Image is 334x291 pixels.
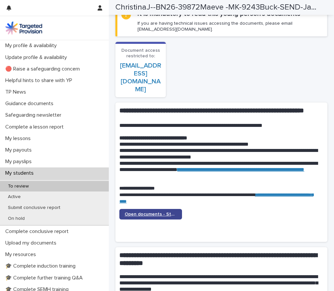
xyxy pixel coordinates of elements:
img: M5nRWzHhSzIhMunXDL62 [5,21,42,35]
p: 🎓 Complete further training Q&A [3,275,88,281]
p: 🔴 Raise a safeguarding concern [3,66,85,72]
p: Upload my documents [3,240,62,246]
a: [EMAIL_ADDRESS][DOMAIN_NAME] [120,62,161,93]
p: My resources [3,251,41,258]
p: Submit conclusive report [3,205,66,211]
p: Safeguarding newsletter [3,112,67,118]
p: If you are having technical issues accessing the documents, please email [EMAIL_ADDRESS][DOMAIN_N... [137,20,323,32]
p: Complete a lesson report [3,124,69,130]
p: My profile & availability [3,43,62,49]
span: Open documents - Student 1 [125,212,177,217]
p: On hold [3,216,30,221]
span: Document access restricted to: [121,48,160,58]
p: My students [3,170,39,176]
p: Complete conclusive report [3,228,74,235]
p: My payslips [3,159,37,165]
p: 🎓 Complete induction training [3,263,81,269]
p: Active [3,194,26,200]
p: To review [3,184,34,189]
p: TP News [3,89,31,95]
p: My lessons [3,135,36,142]
p: My payouts [3,147,37,153]
p: Update profile & availability [3,54,72,61]
p: Guidance documents [3,101,59,107]
p: Helpful hints to share with YP [3,77,77,84]
h2: ChristinaJ--BN26-39872Maeve -MK-9243Buck-SEND-Japanese KS3-16065 [115,3,320,12]
a: Open documents - Student 1 [119,209,182,219]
